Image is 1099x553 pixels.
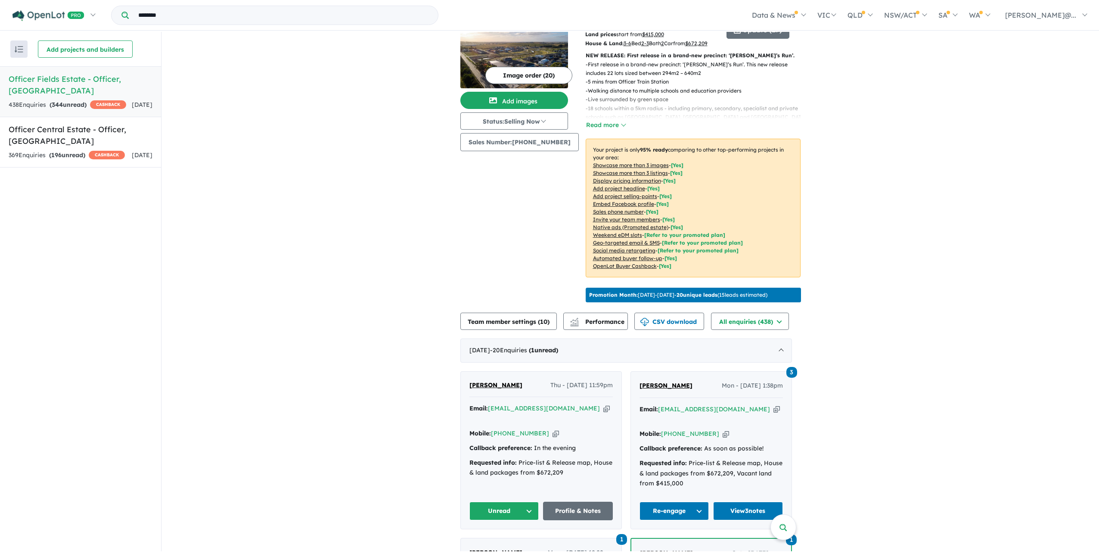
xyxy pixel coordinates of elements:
[469,444,532,452] strong: Callback preference:
[593,170,668,176] u: Showcase more than 3 listings
[90,100,126,109] span: CASHBACK
[662,216,675,223] span: [ Yes ]
[640,382,692,389] span: [PERSON_NAME]
[677,292,717,298] b: 20 unique leads
[132,151,152,159] span: [DATE]
[593,263,657,269] u: OpenLot Buyer Cashback
[593,162,669,168] u: Showcase more than 3 images
[488,404,600,412] a: [EMAIL_ADDRESS][DOMAIN_NAME]
[656,201,669,207] span: [ Yes ]
[1005,11,1076,19] span: [PERSON_NAME]@...
[659,193,672,199] span: [ Yes ]
[52,101,63,109] span: 344
[640,405,658,413] strong: Email:
[624,40,631,47] u: 3-6
[658,405,770,413] a: [EMAIL_ADDRESS][DOMAIN_NAME]
[571,318,624,326] span: Performance
[773,405,780,414] button: Copy
[640,502,709,520] button: Re-engage
[51,151,62,159] span: 196
[12,10,84,21] img: Openlot PRO Logo White
[460,92,568,109] button: Add images
[563,313,628,330] button: Performance
[469,429,491,437] strong: Mobile:
[640,430,661,438] strong: Mobile:
[616,533,627,544] a: 1
[529,346,558,354] strong: ( unread)
[15,46,23,53] img: sort.svg
[646,208,658,215] span: [ Yes ]
[531,346,534,354] span: 1
[713,502,783,520] a: View3notes
[586,60,807,78] p: - First release in a brand-new precinct: ‘[PERSON_NAME]’s Run’. This new release includes 22 lots...
[642,31,664,37] u: $ 415,000
[469,404,488,412] strong: Email:
[9,124,152,147] h5: Officer Central Estate - Officer , [GEOGRAPHIC_DATA]
[786,366,797,378] a: 3
[603,404,610,413] button: Copy
[670,170,683,176] span: [ Yes ]
[640,459,687,467] strong: Requested info:
[593,201,654,207] u: Embed Facebook profile
[130,6,436,25] input: Try estate name, suburb, builder or developer
[663,177,676,184] span: [ Yes ]
[540,318,547,326] span: 10
[89,151,125,159] span: CASHBACK
[616,534,627,545] span: 1
[662,239,743,246] span: [Refer to your promoted plan]
[659,263,671,269] span: [Yes]
[490,346,558,354] span: - 20 Enquir ies
[661,430,719,438] a: [PHONE_NUMBER]
[132,101,152,109] span: [DATE]
[664,255,677,261] span: [Yes]
[640,381,692,391] a: [PERSON_NAME]
[460,133,579,151] button: Sales Number:[PHONE_NUMBER]
[647,185,660,192] span: [ Yes ]
[593,247,655,254] u: Social media retargeting
[586,104,807,122] p: - 18 schools within a 5km radius - including primary, secondary, specialist and private schools s...
[469,381,522,389] span: [PERSON_NAME]
[586,95,807,104] p: - Live surrounded by green space
[786,367,797,378] span: 3
[671,224,683,230] span: [Yes]
[469,443,613,454] div: In the evening
[641,40,649,47] u: 2-3
[469,502,539,520] button: Unread
[469,459,517,466] strong: Requested info:
[460,6,568,88] a: Officer Fields Estate - Officer LogoOfficer Fields Estate - Officer
[543,502,613,520] a: Profile & Notes
[586,51,801,60] p: NEW RELEASE: First release in a brand-new precinct: ‘[PERSON_NAME]’s Run’.
[460,339,792,363] div: [DATE]
[9,150,125,161] div: 369 Enquir ies
[550,380,613,391] span: Thu - [DATE] 11:59pm
[585,31,616,37] b: Land prices
[593,239,660,246] u: Geo-targeted email & SMS
[593,208,644,215] u: Sales phone number
[38,40,133,58] button: Add projects and builders
[644,232,725,238] span: [Refer to your promoted plan]
[589,291,767,299] p: [DATE] - [DATE] - ( 15 leads estimated)
[586,87,807,95] p: - Walking distance to multiple schools and education providers
[570,318,578,323] img: line-chart.svg
[460,24,568,88] img: Officer Fields Estate - Officer
[50,101,87,109] strong: ( unread)
[711,313,789,330] button: All enquiries (438)
[593,255,662,261] u: Automated buyer follow-up
[685,40,708,47] u: $ 672,209
[640,444,702,452] strong: Callback preference:
[485,67,572,84] button: Image order (20)
[586,120,626,130] button: Read more
[586,139,801,277] p: Your project is only comparing to other top-performing projects in your area: - - - - - - - - - -...
[723,429,729,438] button: Copy
[671,162,683,168] span: [ Yes ]
[593,232,642,238] u: Weekend eDM slots
[661,40,664,47] u: 2
[460,313,557,330] button: Team member settings (10)
[553,429,559,438] button: Copy
[491,429,549,437] a: [PHONE_NUMBER]
[722,381,783,391] span: Mon - [DATE] 1:38pm
[585,39,720,48] p: Bed Bath Car from
[593,193,657,199] u: Add project selling-points
[593,177,661,184] u: Display pricing information
[585,40,624,47] b: House & Land:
